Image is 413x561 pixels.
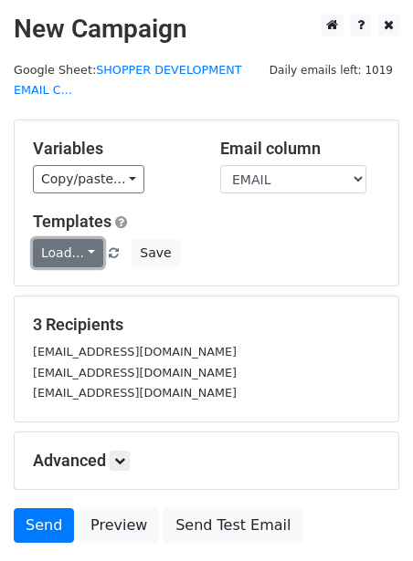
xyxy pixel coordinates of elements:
small: Google Sheet: [14,63,242,98]
h5: Variables [33,139,193,159]
small: [EMAIL_ADDRESS][DOMAIN_NAME] [33,366,237,379]
small: [EMAIL_ADDRESS][DOMAIN_NAME] [33,345,237,358]
a: Templates [33,212,111,231]
a: Preview [79,508,159,543]
h2: New Campaign [14,14,399,45]
h5: 3 Recipients [33,315,380,335]
span: Daily emails left: 1019 [263,60,399,80]
a: Send [14,508,74,543]
iframe: Chat Widget [322,473,413,561]
a: Send Test Email [164,508,302,543]
a: SHOPPER DEVELOPMENT EMAIL C... [14,63,242,98]
h5: Email column [220,139,380,159]
a: Daily emails left: 1019 [263,63,399,77]
a: Copy/paste... [33,165,144,193]
a: Load... [33,239,103,267]
small: [EMAIL_ADDRESS][DOMAIN_NAME] [33,386,237,400]
h5: Advanced [33,451,380,471]
button: Save [132,239,179,267]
